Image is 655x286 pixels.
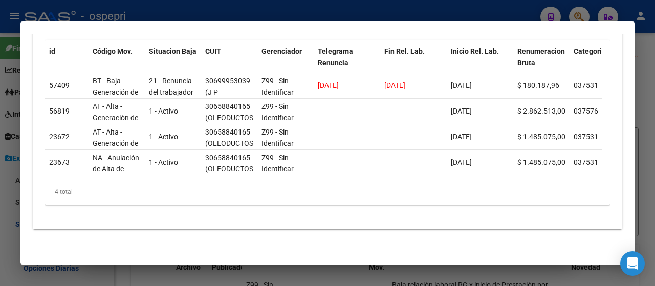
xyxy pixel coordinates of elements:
[89,40,145,85] datatable-header-cell: Código Mov.
[451,47,499,55] span: Inicio Rel. Lab.
[384,81,405,90] span: [DATE]
[93,102,138,134] span: AT - Alta - Generación de clave
[570,40,621,85] datatable-header-cell: Categoria
[205,152,250,164] div: 30658840165
[149,77,193,143] span: 21 - Renuncia del trabajador / ART.240 - LCT / ART.64 Inc.a) L22248 y otras
[49,107,70,115] span: 56819
[517,158,565,166] span: $ 1.485.075,00
[261,47,302,55] span: Gerenciador
[49,133,70,141] span: 23672
[49,158,70,166] span: 23673
[261,128,294,148] span: Z99 - Sin Identificar
[149,47,196,55] span: Situacion Baja
[149,107,178,115] span: 1 - Activo
[205,75,250,87] div: 30699953039
[145,40,201,85] datatable-header-cell: Situacion Baja
[318,47,353,67] span: Telegrama Renuncia
[205,47,221,55] span: CUIT
[451,81,472,90] span: [DATE]
[205,139,260,182] span: (OLEODUCTOS [PERSON_NAME] SOCIEDAD ANONIMA)
[451,158,472,166] span: [DATE]
[574,158,598,166] span: 037531
[261,153,294,173] span: Z99 - Sin Identificar
[517,133,565,141] span: $ 1.485.075,00
[93,47,133,55] span: Código Mov.
[517,81,559,90] span: $ 180.187,96
[205,88,241,120] span: (J P SERVICIOS S.A.)
[380,40,447,85] datatable-header-cell: Fin Rel. Lab.
[314,40,380,85] datatable-header-cell: Telegrama Renuncia
[261,77,294,97] span: Z99 - Sin Identificar
[205,165,260,208] span: (OLEODUCTOS [PERSON_NAME] SOCIEDAD ANONIMA)
[93,153,139,185] span: NA - Anulación de Alta de trabajador
[451,133,472,141] span: [DATE]
[620,251,645,276] div: Open Intercom Messenger
[49,81,70,90] span: 57409
[451,107,472,115] span: [DATE]
[513,40,570,85] datatable-header-cell: Renumeracion Bruta
[574,81,598,90] span: 037531
[93,77,138,108] span: BT - Baja - Generación de Clave
[384,47,425,55] span: Fin Rel. Lab.
[149,158,178,166] span: 1 - Activo
[49,47,55,55] span: id
[447,40,513,85] datatable-header-cell: Inicio Rel. Lab.
[574,47,606,55] span: Categoria
[574,133,598,141] span: 037531
[574,107,598,115] span: 037576
[149,133,178,141] span: 1 - Activo
[261,102,294,122] span: Z99 - Sin Identificar
[45,40,89,85] datatable-header-cell: id
[205,114,260,157] span: (OLEODUCTOS [PERSON_NAME] SOCIEDAD ANONIMA)
[45,179,610,205] div: 4 total
[201,40,257,85] datatable-header-cell: CUIT
[205,126,250,138] div: 30658840165
[205,101,250,113] div: 30658840165
[257,40,314,85] datatable-header-cell: Gerenciador
[318,81,339,90] span: [DATE]
[517,47,565,67] span: Renumeracion Bruta
[93,128,138,160] span: AT - Alta - Generación de clave
[517,107,565,115] span: $ 2.862.513,00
